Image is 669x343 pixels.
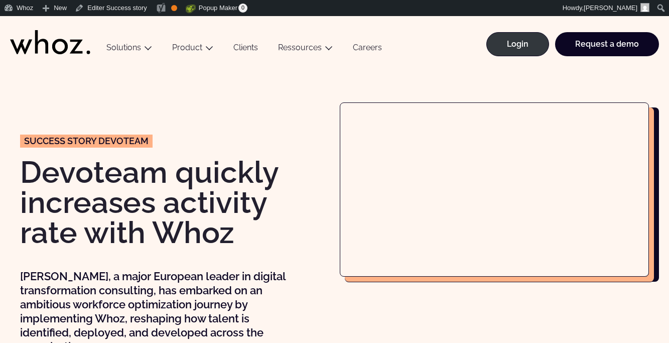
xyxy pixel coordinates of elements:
h1: Devoteam quickly increases activity rate with Whoz [20,157,330,248]
div: OK [171,5,177,11]
button: Product [162,43,223,56]
a: Login [486,32,549,56]
a: Product [172,43,202,52]
a: Request a demo [555,32,659,56]
div: Main [96,16,659,66]
span: Success story Devoteam [24,137,149,146]
iframe: Devoteam’s leap from spreadsheets to record activity rates (full version) [340,103,649,276]
span: 0 [238,4,247,13]
a: Careers [343,43,392,56]
a: Clients [223,43,268,56]
a: Ressources [278,43,322,52]
button: Ressources [268,43,343,56]
button: Solutions [96,43,162,56]
span: [PERSON_NAME] [584,4,637,12]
